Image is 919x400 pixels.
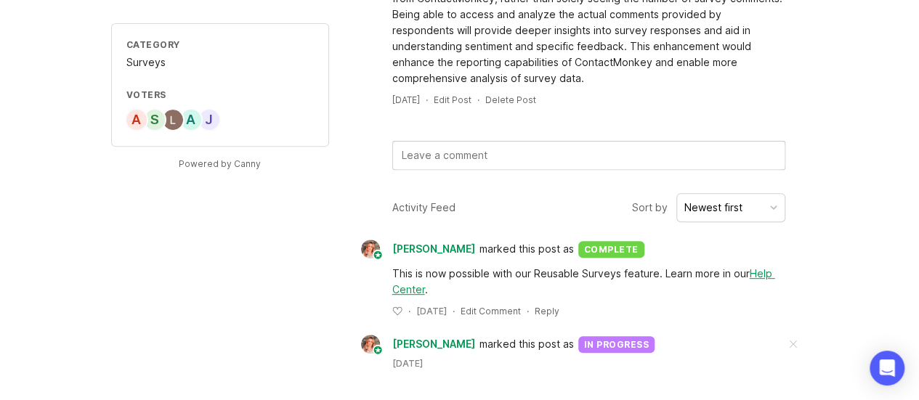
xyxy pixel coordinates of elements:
time: [DATE] [392,94,420,105]
time: [DATE] [392,357,785,370]
div: A [179,108,203,131]
div: Voters [126,89,314,101]
div: complete [578,241,644,258]
div: · [477,94,479,106]
span: marked this post as [479,241,574,257]
div: Newest first [684,200,742,216]
div: J [198,108,221,131]
div: Delete Post [485,94,536,106]
div: Reply [535,305,559,317]
div: Edit Post [434,94,471,106]
div: Open Intercom Messenger [870,351,904,385]
div: Activity Feed [392,200,456,216]
span: [PERSON_NAME] [392,336,475,352]
time: [DATE] [416,306,447,317]
div: in progress [578,336,655,353]
a: Powered by Canny [177,155,263,172]
img: Bronwen W [356,335,384,354]
span: [PERSON_NAME] [392,241,475,257]
div: Category [126,38,314,51]
div: · [408,305,410,317]
a: Bronwen W[PERSON_NAME] [352,335,479,354]
div: A [125,108,148,131]
span: marked this post as [479,336,574,352]
div: Edit Comment [461,305,521,317]
div: · [426,94,428,106]
div: · [453,305,455,317]
div: Surveys [126,54,314,70]
span: Sort by [632,200,668,216]
img: Bronwen W [356,240,384,258]
div: This is now possible with our Reusable Surveys feature. Learn more in our . [392,266,785,298]
div: S [143,108,166,131]
a: Bronwen W[PERSON_NAME] [352,240,479,258]
img: member badge [372,250,383,261]
div: · [527,305,529,317]
img: Laura-Lee Godridge [163,110,183,130]
img: member badge [372,345,383,356]
a: [DATE] [392,94,420,106]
